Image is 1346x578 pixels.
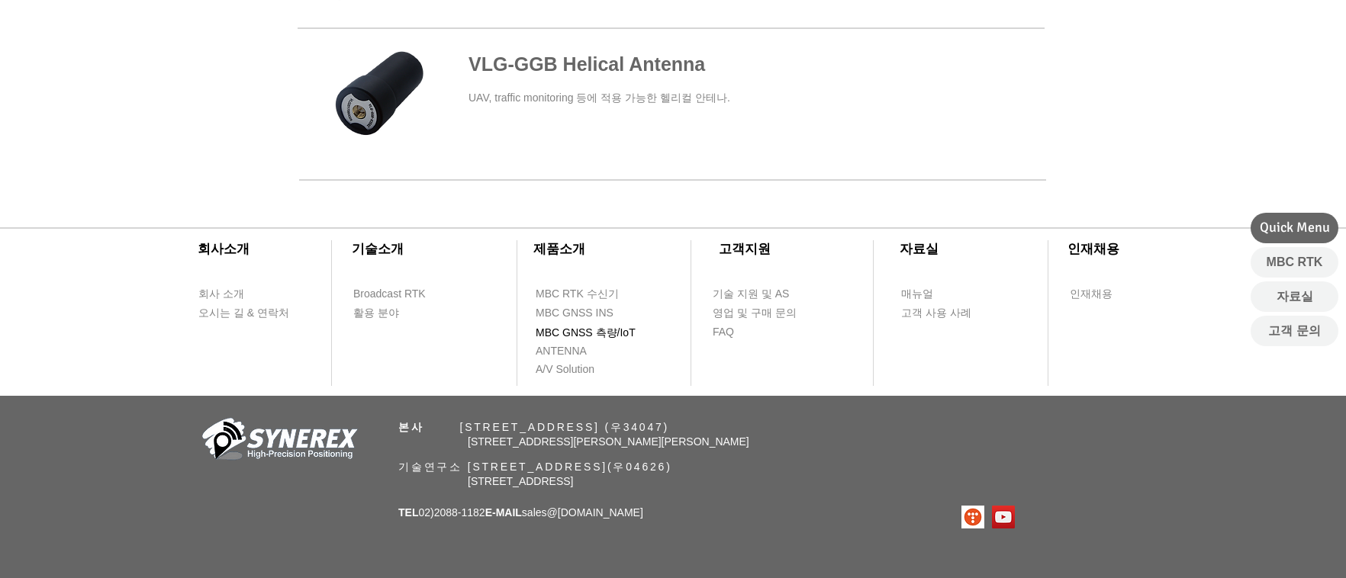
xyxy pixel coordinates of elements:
[353,306,399,321] span: 활용 분야
[398,506,643,519] span: 02)2088-1182 sales
[712,323,800,342] a: FAQ
[198,287,244,302] span: 회사 소개
[536,326,636,341] span: MBC GNSS 측량/IoT
[1260,218,1330,237] span: Quick Menu
[1277,288,1313,305] span: 자료실
[1268,323,1320,339] span: 고객 문의
[468,475,573,487] span: [STREET_ADDRESS]
[468,435,749,448] span: [STREET_ADDRESS][PERSON_NAME][PERSON_NAME]
[713,325,734,340] span: FAQ
[1251,247,1338,278] a: MBC RTK
[352,242,404,256] span: ​기술소개
[901,287,933,302] span: 매뉴얼
[485,506,522,519] span: E-MAIL
[1251,213,1338,243] div: Quick Menu
[198,306,289,321] span: 오시는 길 & 연락처
[535,284,649,303] a: MBC RTK 수신기
[194,416,362,466] img: 회사_로고-removebg-preview.png
[1251,316,1338,346] a: 고객 문의
[198,303,301,323] a: 오시는 길 & 연락처
[353,287,426,302] span: Broadcast RTK
[712,303,800,323] a: 영업 및 구매 문의
[536,344,587,359] span: ANTENNA
[398,421,424,433] span: 본사
[900,242,939,256] span: ​자료실
[535,360,623,379] a: A/V Solution
[713,306,797,321] span: 영업 및 구매 문의
[1069,284,1142,303] a: 인재채용
[198,242,250,256] span: ​회사소개
[1171,512,1346,578] iframe: Wix Chat
[719,242,771,256] span: ​고객지원
[1251,281,1338,312] a: 자료실
[398,461,672,473] span: 기술연구소 [STREET_ADDRESS](우04626)
[536,287,619,302] span: MBC RTK 수신기
[535,323,668,342] a: MBC GNSS 측량/IoT
[533,242,585,256] span: ​제품소개
[1067,242,1119,256] span: ​인재채용
[398,506,418,519] span: TEL
[353,303,440,323] a: 활용 분야
[900,284,988,303] a: 매뉴얼
[1070,287,1113,302] span: 인재채용
[900,303,988,323] a: 고객 사용 사례
[535,303,630,323] a: MBC GNSS INS
[547,506,643,519] a: @[DOMAIN_NAME]
[198,284,285,303] a: 회사 소개
[961,506,984,528] img: 티스토리로고
[398,421,669,433] span: ​ [STREET_ADDRESS] (우34047)
[712,284,826,303] a: 기술 지원 및 AS
[536,362,594,377] span: A/V Solution
[961,506,1015,528] ul: SNS 모음
[353,284,440,303] a: Broadcast RTK
[536,306,613,321] span: MBC GNSS INS
[713,287,789,302] span: 기술 지원 및 AS
[535,342,623,361] a: ANTENNA
[901,306,971,321] span: 고객 사용 사례
[1267,254,1323,271] span: MBC RTK
[992,506,1015,528] img: 유튜브 사회 아이콘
